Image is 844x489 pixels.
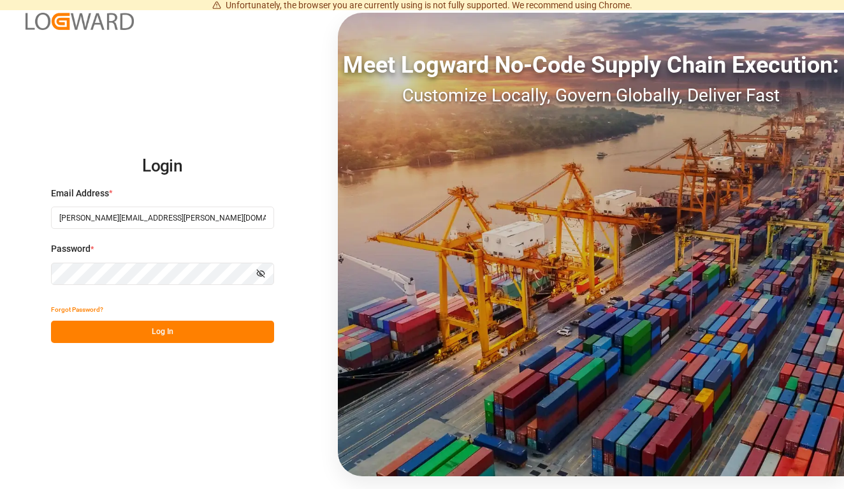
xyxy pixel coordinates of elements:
[51,298,103,321] button: Forgot Password?
[51,207,274,229] input: Enter your email
[338,48,844,82] div: Meet Logward No-Code Supply Chain Execution:
[51,187,109,200] span: Email Address
[51,146,274,187] h2: Login
[338,82,844,109] div: Customize Locally, Govern Globally, Deliver Fast
[51,242,91,256] span: Password
[25,13,134,30] img: Logward_new_orange.png
[51,321,274,343] button: Log In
